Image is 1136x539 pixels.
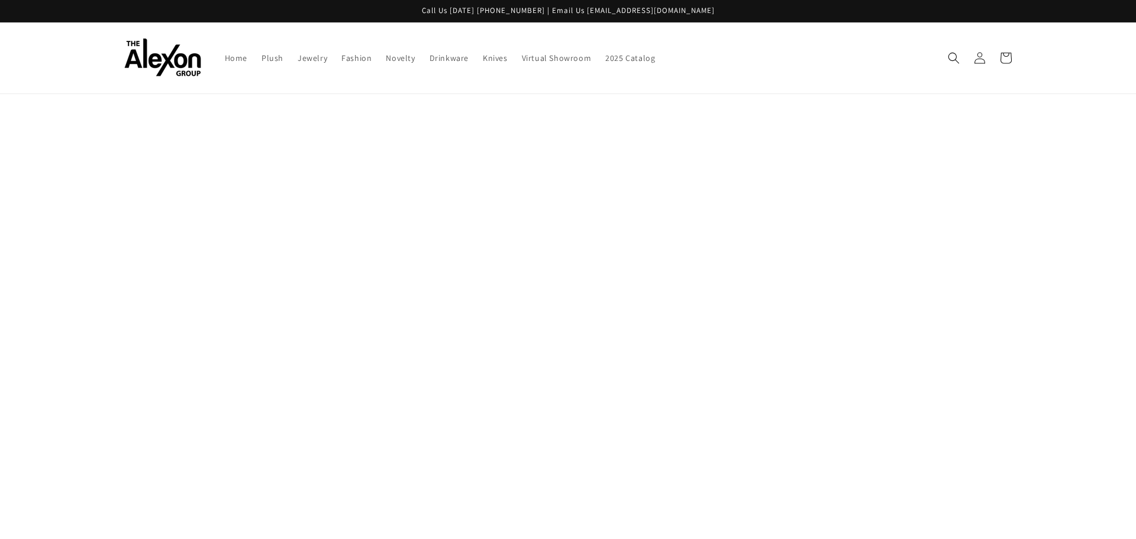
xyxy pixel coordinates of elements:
[422,46,476,70] a: Drinkware
[386,53,415,63] span: Novelty
[605,53,655,63] span: 2025 Catalog
[254,46,291,70] a: Plush
[598,46,662,70] a: 2025 Catalog
[341,53,372,63] span: Fashion
[225,53,247,63] span: Home
[262,53,283,63] span: Plush
[298,53,327,63] span: Jewelry
[291,46,334,70] a: Jewelry
[430,53,469,63] span: Drinkware
[522,53,592,63] span: Virtual Showroom
[941,45,967,71] summary: Search
[483,53,508,63] span: Knives
[218,46,254,70] a: Home
[476,46,515,70] a: Knives
[379,46,422,70] a: Novelty
[334,46,379,70] a: Fashion
[124,38,201,77] img: The Alexon Group
[515,46,599,70] a: Virtual Showroom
